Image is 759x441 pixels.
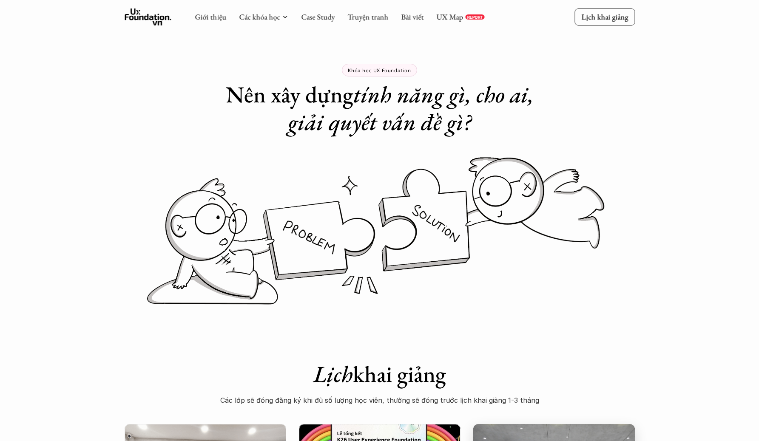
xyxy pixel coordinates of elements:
[347,12,388,22] a: Truyện tranh
[581,12,628,22] p: Lịch khai giảng
[195,12,226,22] a: Giới thiệu
[210,394,550,407] p: Các lớp sẽ đóng đăng ký khi đủ số lượng học viên, thường sẽ đóng trước lịch khai giảng 1-3 tháng
[348,67,411,73] p: Khóa học UX Foundation
[239,12,280,22] a: Các khóa học
[210,360,550,388] h1: khai giảng
[401,12,424,22] a: Bài viết
[210,81,550,136] h1: Nên xây dựng
[574,8,635,25] a: Lịch khai giảng
[288,79,539,137] em: tính năng gì, cho ai, giải quyết vấn đề gì?
[436,12,463,22] a: UX Map
[313,359,353,389] em: Lịch
[467,14,483,20] p: REPORT
[301,12,335,22] a: Case Study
